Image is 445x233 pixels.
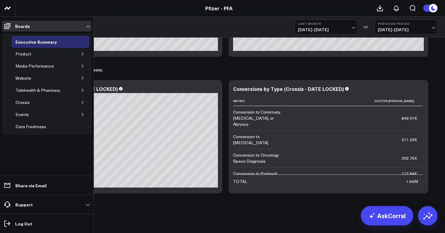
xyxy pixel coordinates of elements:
div: 1.64M [406,178,418,185]
p: Share via Email [15,183,47,188]
div: Conversion to Paxlovid [233,171,277,177]
a: Crossix [12,96,34,108]
div: Executive Summary [14,38,58,45]
div: Conversion to Oncology Space Diagnosis [233,152,288,164]
div: TOTAL [233,178,247,185]
div: Conversion to Comirnaty, [MEDICAL_DATA], or Abrysvo [233,109,288,127]
a: Telehealth & Pharmacy [12,84,64,96]
div: Conversion to [MEDICAL_DATA] [233,134,288,146]
a: AskCorral [361,206,413,225]
p: Log Out [15,221,32,226]
button: Last Month[DATE]-[DATE] [295,20,358,34]
th: Metric [233,96,294,106]
div: Product [14,50,33,58]
div: VS [361,25,371,29]
div: 849.01K [401,115,417,121]
b: Previous Period [378,22,434,25]
span: [DATE] - [DATE] [378,27,434,32]
p: Boards [15,24,30,28]
div: Crossix [14,99,31,106]
a: Pfizer - PFA [205,5,232,12]
div: Events [14,111,30,118]
div: Telehealth & Pharmacy [14,87,62,94]
p: Support [15,202,33,207]
b: Last Month [298,22,354,25]
a: Executive Summary [12,36,61,48]
span: [DATE] - [DATE] [298,27,354,32]
div: 311.33K [401,137,417,143]
div: 302.75K [401,155,417,161]
a: Website [12,72,35,84]
div: 112.84K [401,171,417,177]
div: Data Freshness [14,123,48,130]
div: Media Performance [14,62,55,70]
a: Log Out [2,218,92,229]
a: Product [12,48,35,60]
th: Doctor [PERSON_NAME] [294,96,423,106]
div: Website [14,75,33,82]
div: Conversions by Type (Crossix - DATE LOCKED) [233,85,344,92]
a: Media Performance [12,60,58,72]
button: Previous Period[DATE]-[DATE] [374,20,437,34]
a: Data Freshness [12,121,50,133]
a: Events [12,108,33,121]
